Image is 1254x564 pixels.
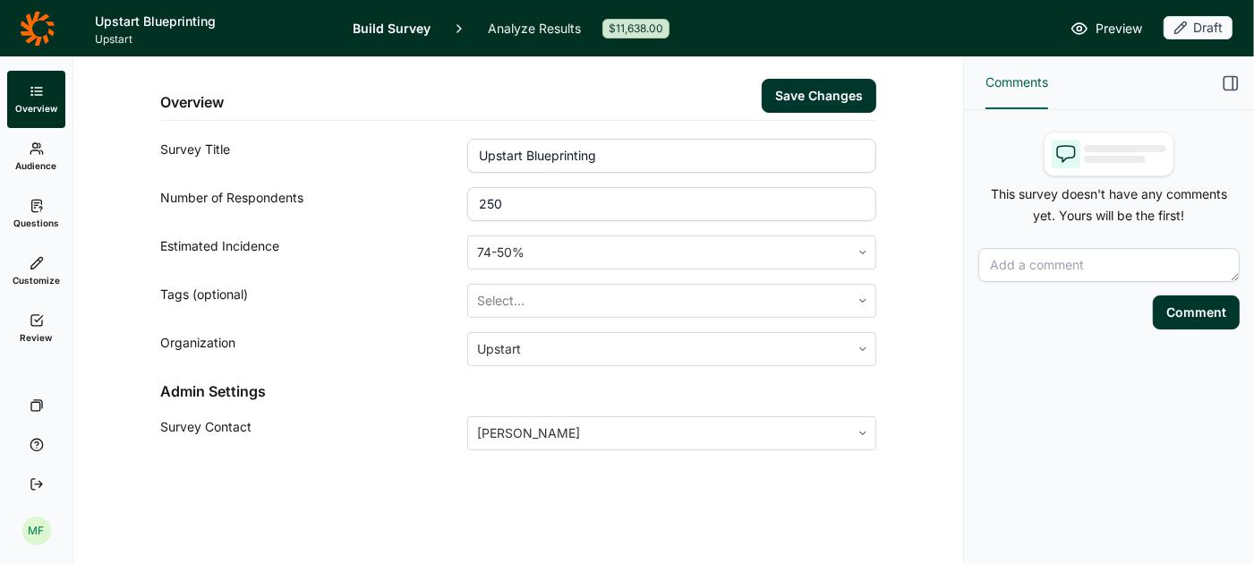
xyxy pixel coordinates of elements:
h2: Overview [160,91,224,113]
button: Draft [1164,16,1233,41]
h1: Upstart Blueprinting [95,11,331,32]
span: Questions [13,217,59,229]
a: Questions [7,185,65,243]
input: ex: Package testing study [467,139,876,173]
span: Review [21,331,53,344]
div: Estimated Incidence [160,235,467,269]
button: Comment [1153,295,1240,329]
a: Review [7,300,65,357]
a: Preview [1071,18,1142,39]
span: Overview [15,102,57,115]
a: Overview [7,71,65,128]
div: Draft [1164,16,1233,39]
a: Customize [7,243,65,300]
span: Customize [13,274,60,286]
span: Comments [985,72,1048,93]
p: This survey doesn't have any comments yet. Yours will be the first! [978,184,1240,226]
span: Preview [1096,18,1142,39]
div: $11,638.00 [602,19,670,38]
button: Save Changes [762,79,876,113]
input: 1000 [467,187,876,221]
div: MF [22,517,51,545]
h2: Admin Settings [160,380,876,402]
span: Upstart [95,32,331,47]
div: Survey Contact [160,416,467,450]
span: Audience [16,159,57,172]
div: Number of Respondents [160,187,467,221]
div: Tags (optional) [160,284,467,318]
button: Comments [985,57,1048,109]
a: Audience [7,128,65,185]
div: Organization [160,332,467,366]
div: Survey Title [160,139,467,173]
